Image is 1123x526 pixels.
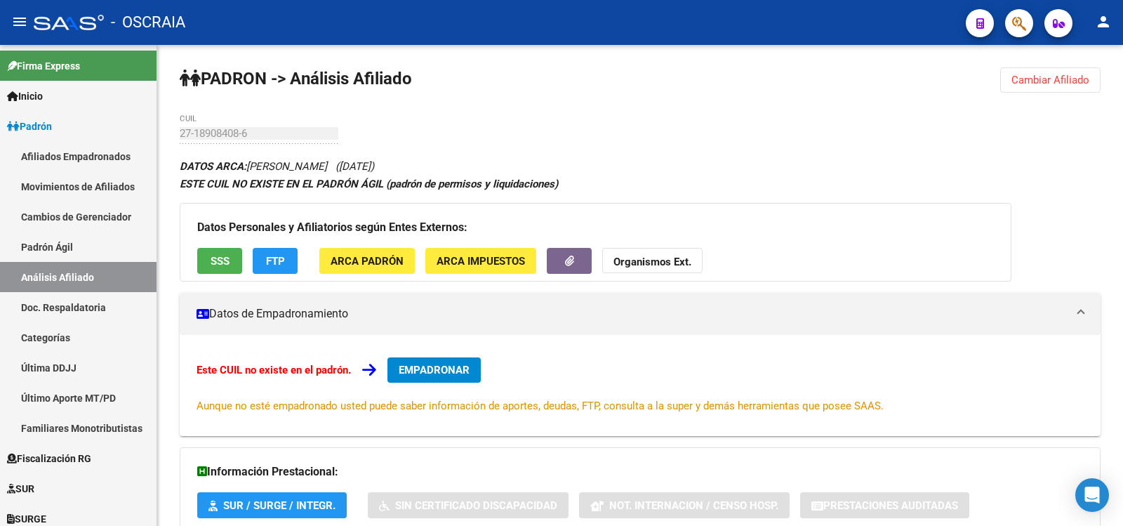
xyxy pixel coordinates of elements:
[399,364,470,376] span: EMPADRONAR
[197,492,347,518] button: SUR / SURGE / INTEGR.
[1075,478,1109,512] div: Open Intercom Messenger
[180,69,412,88] strong: PADRON -> Análisis Afiliado
[1000,67,1101,93] button: Cambiar Afiliado
[197,364,351,376] strong: Este CUIL no existe en el padrón.
[368,492,569,518] button: Sin Certificado Discapacidad
[823,499,958,512] span: Prestaciones Auditadas
[7,451,91,466] span: Fiscalización RG
[223,499,335,512] span: SUR / SURGE / INTEGR.
[211,255,230,268] span: SSS
[253,248,298,274] button: FTP
[1011,74,1089,86] span: Cambiar Afiliado
[197,218,994,237] h3: Datos Personales y Afiliatorios según Entes Externos:
[319,248,415,274] button: ARCA Padrón
[437,255,525,268] span: ARCA Impuestos
[613,256,691,268] strong: Organismos Ext.
[395,499,557,512] span: Sin Certificado Discapacidad
[197,462,1083,482] h3: Información Prestacional:
[425,248,536,274] button: ARCA Impuestos
[7,88,43,104] span: Inicio
[579,492,790,518] button: Not. Internacion / Censo Hosp.
[180,335,1101,436] div: Datos de Empadronamiento
[331,255,404,268] span: ARCA Padrón
[180,160,327,173] span: [PERSON_NAME]
[266,255,285,268] span: FTP
[197,306,1067,322] mat-panel-title: Datos de Empadronamiento
[180,293,1101,335] mat-expansion-panel-header: Datos de Empadronamiento
[800,492,969,518] button: Prestaciones Auditadas
[180,160,246,173] strong: DATOS ARCA:
[7,58,80,74] span: Firma Express
[602,248,703,274] button: Organismos Ext.
[197,248,242,274] button: SSS
[387,357,481,383] button: EMPADRONAR
[111,7,185,38] span: - OSCRAIA
[197,400,884,412] span: Aunque no esté empadronado usted puede saber información de aportes, deudas, FTP, consulta a la s...
[1095,13,1112,30] mat-icon: person
[7,119,52,134] span: Padrón
[609,499,778,512] span: Not. Internacion / Censo Hosp.
[180,178,558,190] strong: ESTE CUIL NO EXISTE EN EL PADRÓN ÁGIL (padrón de permisos y liquidaciones)
[11,13,28,30] mat-icon: menu
[335,160,374,173] span: ([DATE])
[7,481,34,497] span: SUR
